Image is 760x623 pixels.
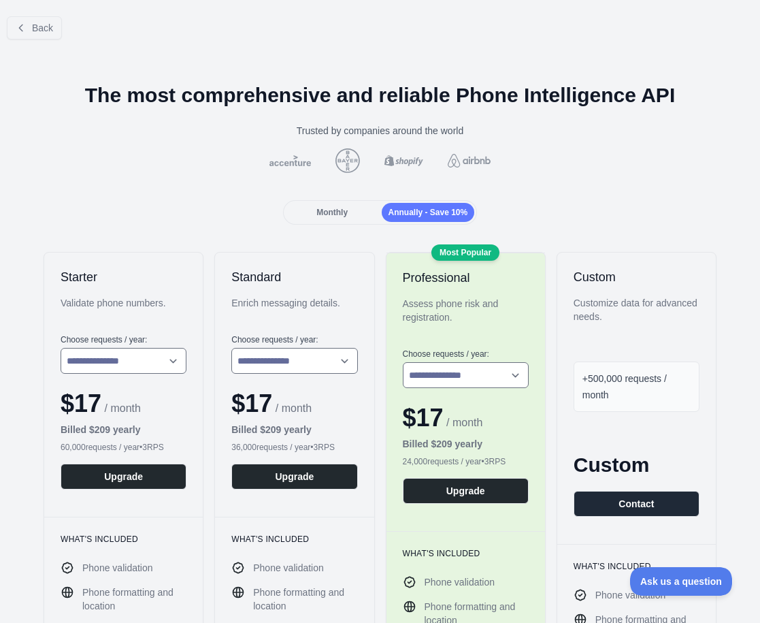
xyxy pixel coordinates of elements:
[574,561,699,572] h3: What's included
[403,548,529,559] h3: What's included
[425,575,495,589] span: Phone validation
[253,561,324,575] span: Phone validation
[231,534,357,545] h3: What's included
[630,567,733,596] iframe: Toggle Customer Support
[82,561,153,575] span: Phone validation
[61,534,186,545] h3: What's included
[574,491,699,517] button: Contact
